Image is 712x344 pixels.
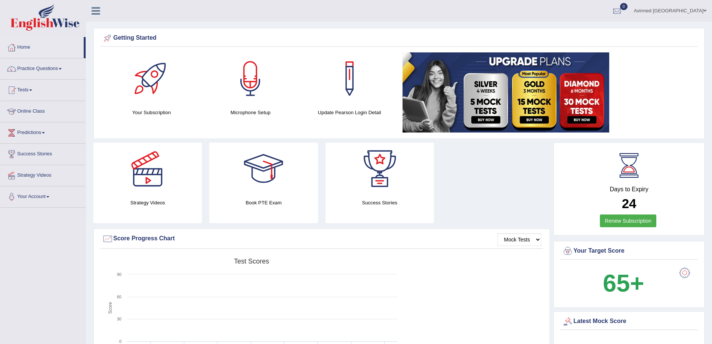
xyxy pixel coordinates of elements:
[209,199,318,207] h4: Book PTE Exam
[102,233,541,244] div: Score Progress Chart
[106,109,197,116] h4: Your Subscription
[403,52,609,133] img: small5.jpg
[234,258,269,265] tspan: Test scores
[600,214,656,227] a: Renew Subscription
[205,109,296,116] h4: Microphone Setup
[622,196,637,211] b: 24
[562,246,696,257] div: Your Target Score
[0,101,86,120] a: Online Class
[0,165,86,184] a: Strategy Videos
[304,109,395,116] h4: Update Pearson Login Detail
[93,199,202,207] h4: Strategy Videos
[117,272,121,277] text: 90
[562,316,696,327] div: Latest Mock Score
[0,186,86,205] a: Your Account
[119,339,121,344] text: 0
[0,144,86,162] a: Success Stories
[117,317,121,321] text: 30
[562,186,696,193] h4: Days to Expiry
[603,270,644,297] b: 65+
[620,3,628,10] span: 0
[326,199,434,207] h4: Success Stories
[0,58,86,77] a: Practice Questions
[102,33,696,44] div: Getting Started
[108,302,113,314] tspan: Score
[0,80,86,98] a: Tests
[0,37,84,56] a: Home
[117,295,121,299] text: 60
[0,122,86,141] a: Predictions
